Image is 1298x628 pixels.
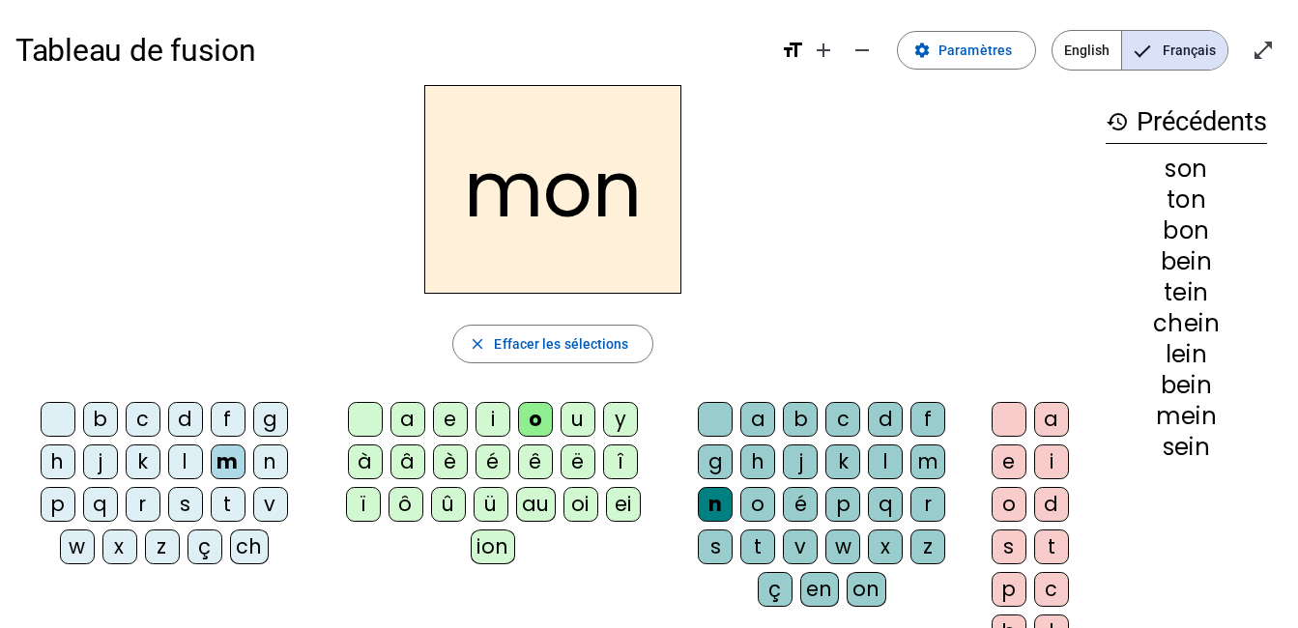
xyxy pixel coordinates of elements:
[1034,572,1069,607] div: c
[518,444,553,479] div: ê
[211,402,245,437] div: f
[825,402,860,437] div: c
[825,487,860,522] div: p
[230,529,269,564] div: ch
[102,529,137,564] div: x
[847,572,886,607] div: on
[740,444,775,479] div: h
[992,529,1026,564] div: s
[126,444,160,479] div: k
[346,487,381,522] div: ï
[1106,312,1267,335] div: chein
[825,529,860,564] div: w
[187,529,222,564] div: ç
[516,487,556,522] div: au
[825,444,860,479] div: k
[992,487,1026,522] div: o
[476,444,510,479] div: é
[1034,529,1069,564] div: t
[992,572,1026,607] div: p
[253,487,288,522] div: v
[1106,100,1267,144] h3: Précédents
[561,402,595,437] div: u
[469,335,486,353] mat-icon: close
[1052,30,1228,71] mat-button-toggle-group: Language selection
[1244,31,1283,70] button: Entrer en plein écran
[698,444,733,479] div: g
[1252,39,1275,62] mat-icon: open_in_full
[1034,402,1069,437] div: a
[910,487,945,522] div: r
[83,402,118,437] div: b
[390,402,425,437] div: a
[740,529,775,564] div: t
[253,444,288,479] div: n
[424,85,681,294] h2: mon
[938,39,1012,62] span: Paramètres
[804,31,843,70] button: Augmenter la taille de la police
[851,39,874,62] mat-icon: remove
[868,529,903,564] div: x
[1106,250,1267,273] div: bein
[1034,487,1069,522] div: d
[253,402,288,437] div: g
[783,487,818,522] div: é
[1106,281,1267,304] div: tein
[1034,444,1069,479] div: i
[168,402,203,437] div: d
[1106,405,1267,428] div: mein
[168,487,203,522] div: s
[913,42,931,59] mat-icon: settings
[812,39,835,62] mat-icon: add
[843,31,881,70] button: Diminuer la taille de la police
[910,444,945,479] div: m
[433,444,468,479] div: è
[126,487,160,522] div: r
[740,402,775,437] div: a
[606,487,641,522] div: ei
[348,444,383,479] div: à
[868,487,903,522] div: q
[868,402,903,437] div: d
[41,487,75,522] div: p
[433,402,468,437] div: e
[783,529,818,564] div: v
[603,444,638,479] div: î
[390,444,425,479] div: â
[211,487,245,522] div: t
[1106,436,1267,459] div: sein
[783,444,818,479] div: j
[126,402,160,437] div: c
[992,444,1026,479] div: e
[758,572,793,607] div: ç
[211,444,245,479] div: m
[1106,374,1267,397] div: bein
[83,487,118,522] div: q
[1053,31,1121,70] span: English
[561,444,595,479] div: ë
[897,31,1036,70] button: Paramètres
[740,487,775,522] div: o
[41,444,75,479] div: h
[471,529,515,564] div: ion
[1106,157,1267,181] div: son
[431,487,466,522] div: û
[783,402,818,437] div: b
[476,402,510,437] div: i
[800,572,839,607] div: en
[60,529,95,564] div: w
[910,529,945,564] div: z
[910,402,945,437] div: f
[868,444,903,479] div: l
[452,325,652,363] button: Effacer les sélections
[1122,31,1227,70] span: Français
[698,529,733,564] div: s
[474,487,508,522] div: ü
[145,529,180,564] div: z
[168,444,203,479] div: l
[603,402,638,437] div: y
[83,444,118,479] div: j
[494,332,628,356] span: Effacer les sélections
[1106,343,1267,366] div: lein
[1106,219,1267,243] div: bon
